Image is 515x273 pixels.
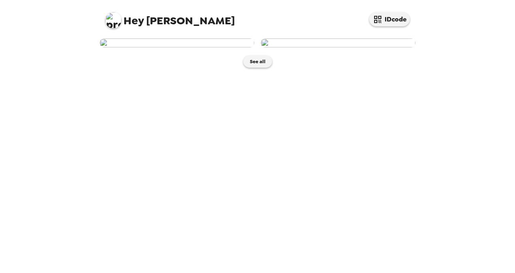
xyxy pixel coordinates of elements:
[261,38,415,47] img: user-276275
[105,12,121,28] img: profile pic
[100,38,254,47] img: user-276619
[105,8,235,26] span: [PERSON_NAME]
[123,13,144,28] span: Hey
[369,12,410,26] button: IDcode
[243,55,272,68] button: See all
